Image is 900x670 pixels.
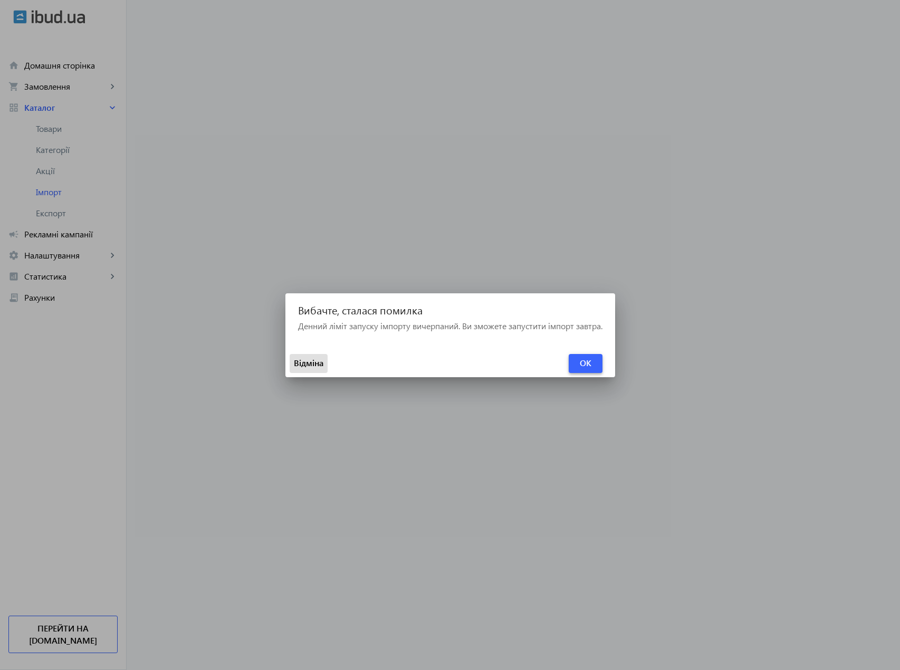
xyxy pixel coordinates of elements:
[294,357,323,369] span: Відміна
[285,322,615,341] div: Денний ліміт запуску імпорту вичерпаний. Ви зможете запустити імпорт завтра.
[290,354,328,373] button: Відміна
[580,357,591,369] span: OK
[285,293,615,321] h1: Вибачте, сталася помилка
[569,354,602,373] button: OK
